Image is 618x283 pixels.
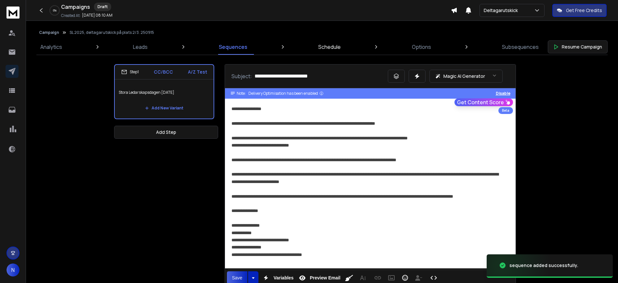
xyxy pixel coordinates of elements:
[133,43,148,51] p: Leads
[408,39,435,55] a: Options
[548,40,608,53] button: Resume Campaign
[314,39,345,55] a: Schedule
[40,43,62,51] p: Analytics
[552,4,607,17] button: Get Free Credits
[61,13,81,18] p: Created At:
[7,263,20,276] button: N
[154,69,173,75] p: CC/BCC
[215,39,251,55] a: Sequences
[121,69,139,75] div: Step 1
[114,64,214,119] li: Step1CC/BCCA/Z TestStora Ledarskapsdagen [DATE]Add New Variant
[114,126,218,139] button: Add Step
[309,275,342,281] span: Preview Email
[454,98,513,106] button: Get Content Score
[237,91,246,96] span: Note:
[429,70,503,83] button: Magic AI Generator
[231,72,252,80] p: Subject:
[484,7,520,14] p: Deltagarutskick
[509,262,578,269] div: sequence added successfully.
[188,69,207,75] p: A/Z Test
[70,30,154,35] p: SL 2025, deltagarutskick på plats 2/3. 250915
[502,43,539,51] p: Subsequences
[219,43,247,51] p: Sequences
[412,43,431,51] p: Options
[129,39,151,55] a: Leads
[498,107,513,114] div: Beta
[7,7,20,19] img: logo
[140,102,189,115] button: Add New Variant
[94,3,111,11] div: Draft
[39,30,59,35] button: Campaign
[318,43,341,51] p: Schedule
[61,3,90,11] h1: Campaigns
[82,13,112,18] p: [DATE] 08:10 AM
[36,39,66,55] a: Analytics
[272,275,295,281] span: Variables
[498,39,543,55] a: Subsequences
[566,7,602,14] p: Get Free Credits
[496,91,510,96] button: Disable
[443,73,485,79] p: Magic AI Generator
[248,91,324,96] div: Delivery Optimisation has been enabled
[119,83,210,102] p: Stora Ledarskapsdagen [DATE]
[53,8,57,12] p: 0 %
